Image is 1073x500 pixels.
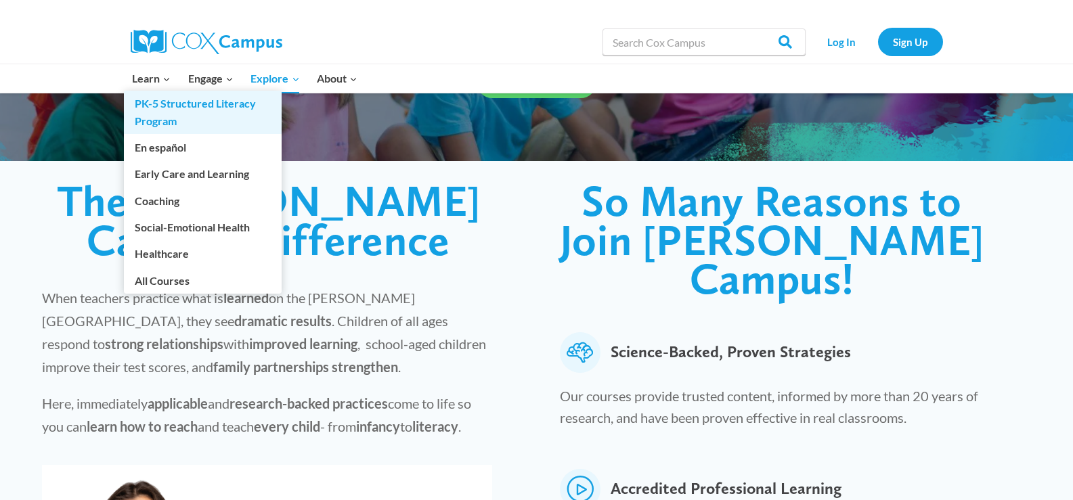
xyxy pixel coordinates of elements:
[560,175,984,304] span: So Many Reasons to Join [PERSON_NAME] Campus!
[124,135,282,160] a: En español
[878,28,943,55] a: Sign Up
[124,241,282,267] a: Healthcare
[812,28,871,55] a: Log In
[131,30,282,54] img: Cox Campus
[249,336,357,352] strong: improved learning
[42,290,486,375] span: When teachers practice what is on the [PERSON_NAME][GEOGRAPHIC_DATA], they see . Children of all ...
[179,64,242,93] button: Child menu of Engage
[812,28,943,55] nav: Secondary Navigation
[57,175,481,266] span: The [PERSON_NAME] Campus Difference
[234,313,332,329] strong: dramatic results
[105,336,223,352] strong: strong relationships
[223,290,269,306] strong: learned
[560,385,1021,435] p: Our courses provide trusted content, informed by more than 20 years of research, and have been pr...
[242,64,309,93] button: Child menu of Explore
[213,359,398,375] strong: family partnerships strengthen
[308,64,366,93] button: Child menu of About
[611,332,851,373] span: Science-Backed, Proven Strategies
[124,187,282,213] a: Coaching
[603,28,806,55] input: Search Cox Campus
[124,64,180,93] button: Child menu of Learn
[254,418,320,434] strong: every child
[124,91,282,134] a: PK-5 Structured Literacy Program
[124,161,282,187] a: Early Care and Learning
[42,395,471,434] span: Here, immediately and come to life so you can and teach - from to .
[124,214,282,240] a: Social-Emotional Health
[124,64,366,93] nav: Primary Navigation
[356,418,400,434] strong: infancy
[148,395,208,411] strong: applicable
[229,395,388,411] strong: research-backed practices
[87,418,198,434] strong: learn how to reach
[412,418,458,434] strong: literacy
[124,267,282,293] a: All Courses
